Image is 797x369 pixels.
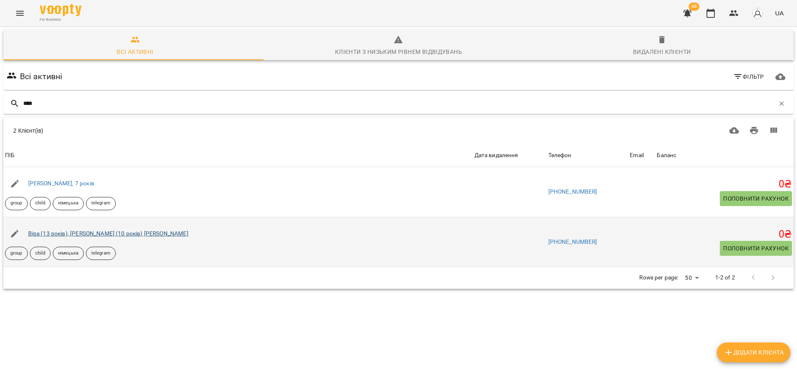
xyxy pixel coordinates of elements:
[53,247,84,260] div: німецька
[117,47,153,57] div: Всі активні
[30,247,51,260] div: child
[474,151,545,160] span: Дата видалення
[717,342,790,362] button: Додати клієнта
[40,17,81,22] span: For Business
[548,151,572,160] div: Телефон
[53,197,84,210] div: німецька
[10,250,22,257] p: group
[630,151,644,160] div: Sort
[689,2,699,11] span: 48
[639,274,678,282] p: Rows per page:
[657,178,792,191] h5: 0 ₴
[723,243,789,253] span: Поповнити рахунок
[474,151,518,160] div: Sort
[91,200,110,207] p: telegram
[3,117,794,144] div: Table Toolbar
[775,9,784,17] span: UA
[10,200,22,207] p: group
[733,72,764,82] span: Фільтр
[720,241,792,256] button: Поповнити рахунок
[657,151,676,160] div: Sort
[682,272,702,284] div: 50
[40,4,81,16] img: Voopty Logo
[58,250,78,257] p: німецька
[720,191,792,206] button: Поповнити рахунок
[657,228,792,241] h5: 0 ₴
[335,47,462,57] div: Клієнти з низьким рівнем відвідувань
[20,70,63,83] h6: Всі активні
[548,238,597,245] a: [PHONE_NUMBER]
[723,194,789,204] span: Поповнити рахунок
[5,151,15,160] div: ПІБ
[91,250,110,257] p: telegram
[548,151,627,160] span: Телефон
[633,47,691,57] div: Видалені клієнти
[744,121,764,141] button: Друк
[724,347,784,357] span: Додати клієнта
[35,250,46,257] p: child
[13,126,384,135] div: 2 Клієнт(ів)
[715,274,735,282] p: 1-2 of 2
[657,151,676,160] div: Баланс
[10,3,30,23] button: Menu
[548,188,597,195] a: [PHONE_NUMBER]
[772,5,787,21] button: UA
[764,121,784,141] button: Вигляд колонок
[730,69,768,84] button: Фільтр
[35,200,46,207] p: child
[657,151,792,160] span: Баланс
[58,200,78,207] p: німецька
[752,7,763,19] img: avatar_s.png
[86,197,116,210] div: telegram
[630,151,644,160] div: Email
[724,121,744,141] button: Завантажити CSV
[30,197,51,210] div: child
[474,151,518,160] div: Дата видалення
[28,180,94,187] a: [PERSON_NAME], 7 років
[86,247,116,260] div: telegram
[5,247,28,260] div: group
[5,197,28,210] div: group
[548,151,572,160] div: Sort
[28,230,188,237] a: Віра (13 років), [PERSON_NAME] (10 років) [PERSON_NAME]
[630,151,653,160] span: Email
[5,151,15,160] div: Sort
[5,151,471,160] span: ПІБ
